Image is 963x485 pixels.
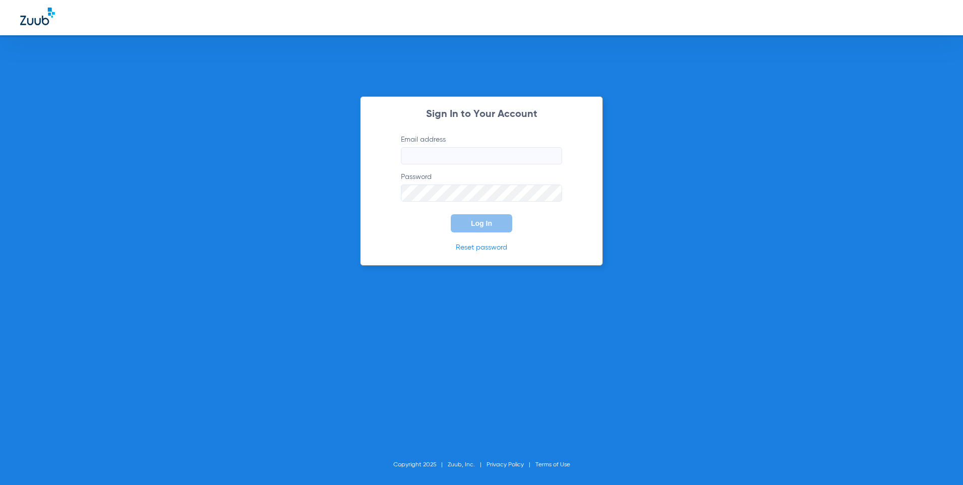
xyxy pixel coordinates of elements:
[20,8,55,25] img: Zuub Logo
[487,462,524,468] a: Privacy Policy
[386,109,577,119] h2: Sign In to Your Account
[401,135,562,164] label: Email address
[913,437,963,485] iframe: Chat Widget
[471,219,492,227] span: Log In
[448,460,487,470] li: Zuub, Inc.
[401,172,562,202] label: Password
[393,460,448,470] li: Copyright 2025
[401,185,562,202] input: Password
[456,244,507,251] a: Reset password
[451,214,512,232] button: Log In
[401,147,562,164] input: Email address
[535,462,570,468] a: Terms of Use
